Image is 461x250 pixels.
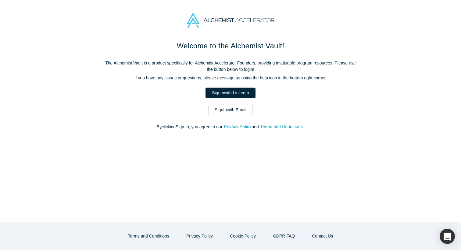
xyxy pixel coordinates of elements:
[102,60,359,73] p: The Alchemist Vault is a product specifically for Alchemist Accelerator Founders, providing inval...
[187,13,274,28] img: Alchemist Accelerator Logo
[102,124,359,130] p: By clicking Sign In , you agree to our and .
[260,123,303,130] button: Terms and Conditions
[223,123,252,130] button: Privacy Policy
[180,231,219,241] button: Privacy Policy
[266,231,301,241] a: GDPR FAQ
[208,105,253,115] a: SignInwith Email
[102,40,359,51] h1: Welcome to the Alchemist Vault!
[223,231,262,241] button: Cookie Policy
[122,231,176,241] button: Terms and Conditions
[205,88,255,98] a: SignInwith LinkedIn
[306,231,339,241] button: Contact Us
[102,75,359,81] p: If you have any issues or questions, please message us using the help icon in the bottom right co...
